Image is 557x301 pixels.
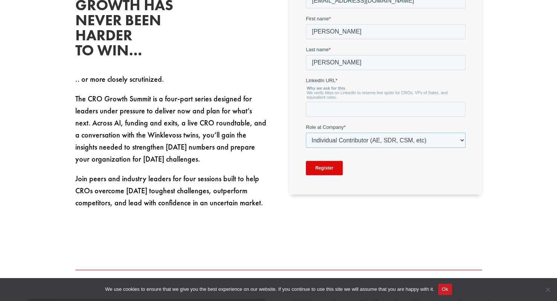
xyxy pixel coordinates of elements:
[105,286,434,293] span: We use cookies to ensure that we give you the best experience on our website. If you continue to ...
[438,284,452,295] button: Ok
[75,174,263,208] span: Join peers and industry leaders for four sessions built to help CROs overcome [DATE] toughest cha...
[75,74,164,84] span: .. or more closely scrutinized.
[544,286,551,293] span: No
[75,94,266,164] span: The CRO Growth Summit is a four-part series designed for leaders under pressure to deliver now an...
